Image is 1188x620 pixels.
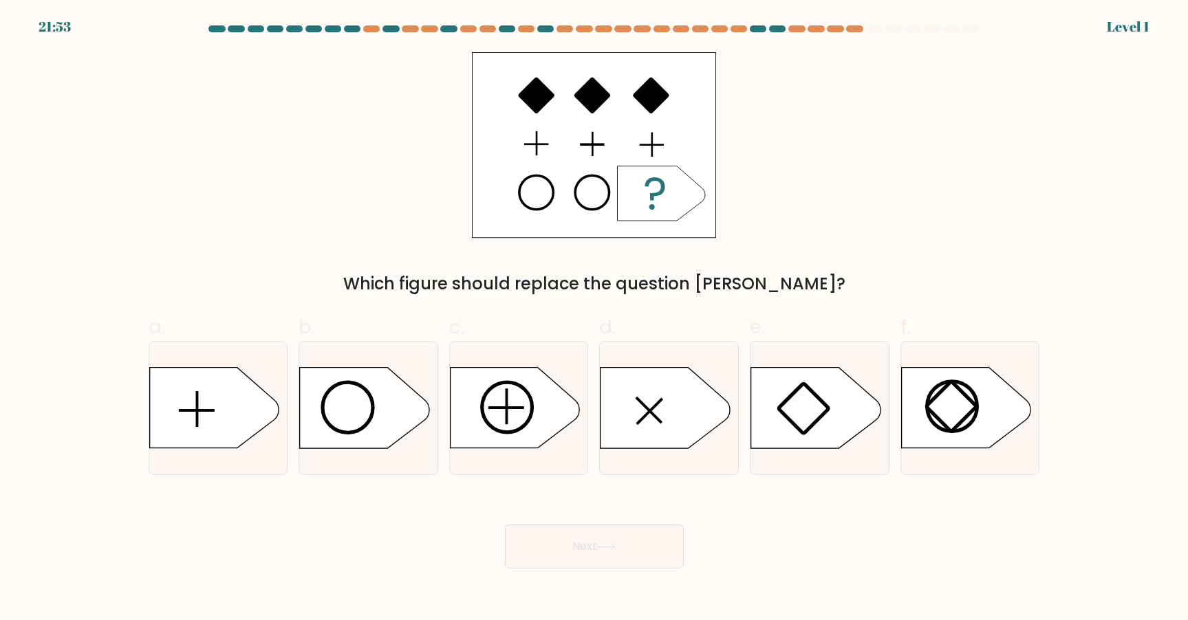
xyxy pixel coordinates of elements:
div: 21:53 [39,16,71,37]
span: b. [299,313,315,340]
span: d. [599,313,616,340]
span: e. [750,313,765,340]
button: Next [505,524,684,568]
span: f. [900,313,910,340]
div: Level 1 [1107,16,1149,37]
div: Which figure should replace the question [PERSON_NAME]? [157,272,1032,296]
span: c. [449,313,464,340]
span: a. [149,313,165,340]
